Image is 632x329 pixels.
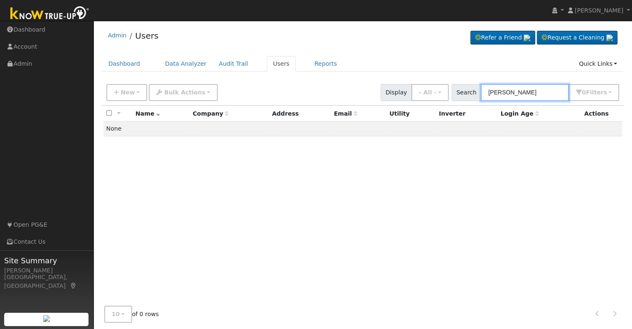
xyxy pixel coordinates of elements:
img: retrieve [43,315,50,322]
span: Email [334,110,357,117]
button: 0Filters [568,84,619,101]
input: Search [481,84,569,101]
a: Data Analyzer [159,56,213,72]
div: Inverter [439,109,494,118]
div: Address [272,109,328,118]
div: [GEOGRAPHIC_DATA], [GEOGRAPHIC_DATA] [4,273,89,290]
div: Utility [389,109,433,118]
span: New [120,89,135,96]
div: [PERSON_NAME] [4,266,89,275]
img: Know True-Up [6,5,93,23]
span: Days since last login [501,110,539,117]
button: New [106,84,148,101]
button: Bulk Actions [149,84,217,101]
a: Audit Trail [213,56,254,72]
span: s [603,89,607,96]
a: Admin [108,32,127,39]
span: 10 [112,311,120,317]
a: Map [70,282,77,289]
span: [PERSON_NAME] [575,7,623,14]
span: Bulk Actions [164,89,205,96]
span: of 0 rows [104,306,159,323]
a: Refer a Friend [470,31,535,45]
span: Display [381,84,412,101]
span: Search [452,84,481,101]
button: 10 [104,306,132,323]
span: Name [135,110,160,117]
img: retrieve [524,35,530,41]
span: Company name [193,110,229,117]
a: Users [267,56,296,72]
td: None [103,121,622,136]
button: - All - [411,84,449,101]
span: Site Summary [4,255,89,266]
div: Actions [584,109,619,118]
img: retrieve [606,35,613,41]
a: Users [135,31,158,41]
a: Quick Links [573,56,623,72]
a: Reports [308,56,343,72]
a: Dashboard [102,56,147,72]
span: Filter [586,89,607,96]
a: Request a Cleaning [537,31,617,45]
